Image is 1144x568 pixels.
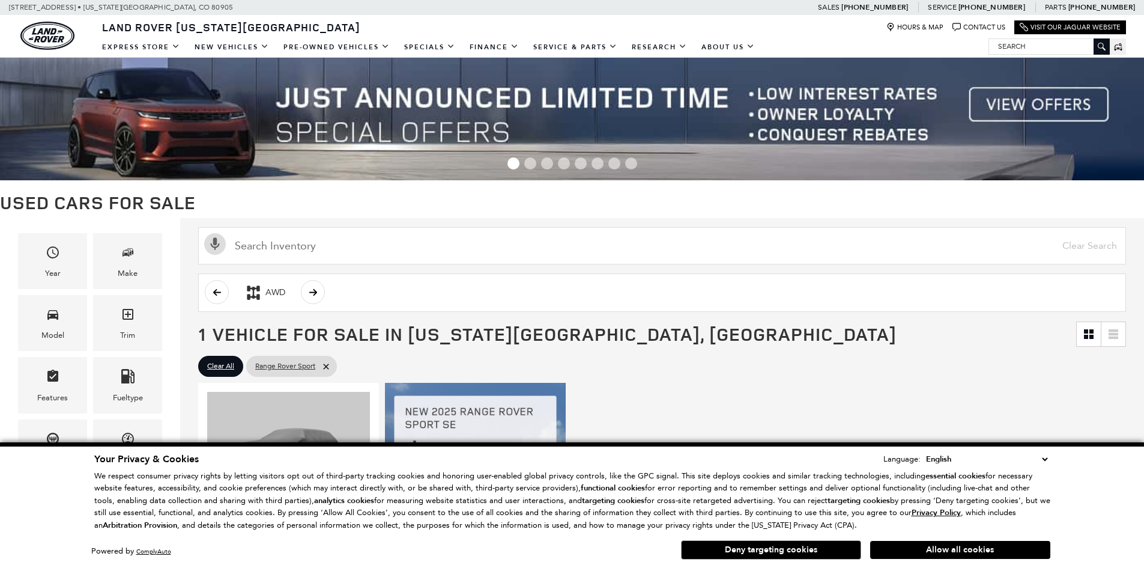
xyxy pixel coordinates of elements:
[103,520,177,531] strong: Arbitration Provision
[912,508,961,517] a: Privacy Policy
[136,548,171,555] a: ComplyAuto
[592,157,604,169] span: Go to slide 6
[20,22,74,50] img: Land Rover
[95,37,762,58] nav: Main Navigation
[46,304,60,329] span: Model
[958,2,1025,12] a: [PHONE_NUMBER]
[841,2,908,12] a: [PHONE_NUMBER]
[507,157,519,169] span: Go to slide 1
[541,157,553,169] span: Go to slide 3
[93,357,162,413] div: FueltypeFueltype
[625,157,637,169] span: Go to slide 8
[314,495,374,506] strong: analytics cookies
[95,37,187,58] a: EXPRESS STORE
[118,267,138,280] div: Make
[9,3,233,11] a: [STREET_ADDRESS] • [US_STATE][GEOGRAPHIC_DATA], CO 80905
[694,37,762,58] a: About Us
[912,507,961,518] u: Privacy Policy
[91,548,171,555] div: Powered by
[952,23,1005,32] a: Contact Us
[301,280,325,304] button: scroll right
[923,453,1050,466] select: Language Select
[207,392,370,514] img: 2022 LAND ROVER Range Rover Sport Autobiography
[18,357,87,413] div: FeaturesFeatures
[46,366,60,391] span: Features
[1045,3,1067,11] span: Parts
[575,157,587,169] span: Go to slide 5
[121,304,135,329] span: Trim
[581,483,645,493] strong: functional cookies
[582,495,644,506] strong: targeting cookies
[462,37,526,58] a: Finance
[187,37,276,58] a: New Vehicles
[255,359,315,374] span: Range Rover Sport
[20,22,74,50] a: land-rover
[121,242,135,267] span: Make
[121,366,135,391] span: Fueltype
[244,284,262,302] div: AWD
[46,429,60,453] span: Transmission
[198,227,1126,264] input: Search Inventory
[870,541,1050,559] button: Allow all cookies
[93,295,162,351] div: TrimTrim
[95,20,368,34] a: Land Rover [US_STATE][GEOGRAPHIC_DATA]
[18,420,87,475] div: TransmissionTransmission
[818,3,840,11] span: Sales
[18,295,87,351] div: ModelModel
[276,37,397,58] a: Pre-Owned Vehicles
[93,420,162,475] div: MileageMileage
[828,495,890,506] strong: targeting cookies
[94,453,199,466] span: Your Privacy & Cookies
[397,37,462,58] a: Specials
[928,3,956,11] span: Service
[265,287,285,298] div: AWD
[121,429,135,453] span: Mileage
[681,540,861,560] button: Deny targeting cookies
[625,37,694,58] a: Research
[886,23,943,32] a: Hours & Map
[37,391,68,405] div: Features
[1020,23,1121,32] a: Visit Our Jaguar Website
[102,20,360,34] span: Land Rover [US_STATE][GEOGRAPHIC_DATA]
[1068,2,1135,12] a: [PHONE_NUMBER]
[204,233,226,255] svg: Click to toggle on voice search
[93,233,162,289] div: MakeMake
[18,233,87,289] div: YearYear
[205,280,229,304] button: scroll left
[526,37,625,58] a: Service & Parts
[925,471,985,481] strong: essential cookies
[113,391,143,405] div: Fueltype
[608,157,620,169] span: Go to slide 7
[41,329,64,342] div: Model
[238,280,292,305] button: AWDAWD
[207,359,234,374] span: Clear All
[120,329,135,342] div: Trim
[558,157,570,169] span: Go to slide 4
[524,157,536,169] span: Go to slide 2
[198,322,897,346] span: 1 Vehicle for Sale in [US_STATE][GEOGRAPHIC_DATA], [GEOGRAPHIC_DATA]
[45,267,61,280] div: Year
[989,39,1109,53] input: Search
[46,242,60,267] span: Year
[94,470,1050,532] p: We respect consumer privacy rights by letting visitors opt out of third-party tracking cookies an...
[883,455,921,463] div: Language:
